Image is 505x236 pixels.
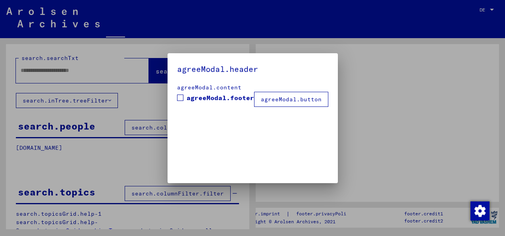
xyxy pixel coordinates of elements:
[470,201,489,220] div: Zustimmung ändern
[177,63,328,75] h5: agreeModal.header
[470,201,490,221] img: Zustimmung ändern
[187,93,254,103] span: agreeModal.footer
[177,83,328,92] div: agreeModal.content
[254,92,328,107] button: agreeModal.button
